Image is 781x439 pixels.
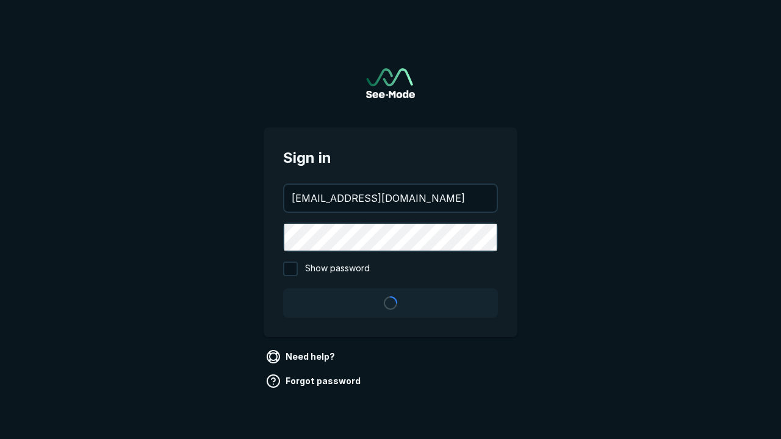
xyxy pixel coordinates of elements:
span: Show password [305,262,370,276]
img: See-Mode Logo [366,68,415,98]
input: your@email.com [284,185,497,212]
span: Sign in [283,147,498,169]
a: Need help? [264,347,340,366]
a: Forgot password [264,371,365,391]
a: Go to sign in [366,68,415,98]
